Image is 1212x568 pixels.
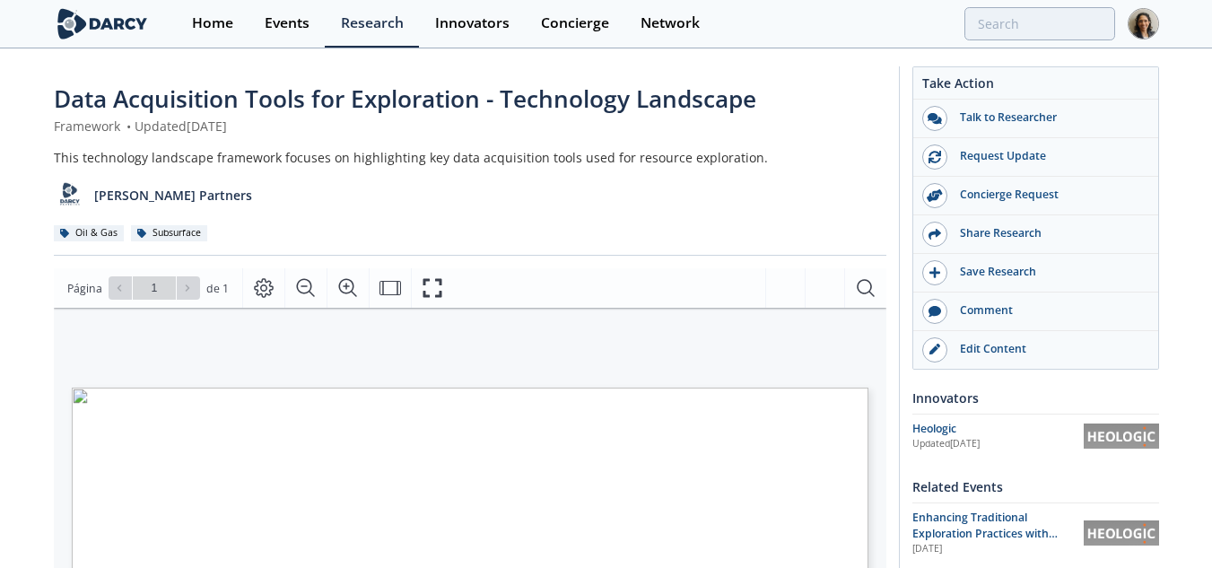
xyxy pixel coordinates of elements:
[1137,496,1194,550] iframe: chat widget
[54,148,886,167] div: This technology landscape framework focuses on highlighting key data acquisition tools used for r...
[912,421,1084,437] div: Heologic
[947,148,1148,164] div: Request Update
[912,382,1159,414] div: Innovators
[912,510,1159,557] a: Enhancing Traditional Exploration Practices with Novel Helium Survey Technology [DATE] Heologic
[947,225,1148,241] div: Share Research
[1084,520,1159,546] img: Heologic
[54,117,886,135] div: Framework Updated [DATE]
[131,225,208,241] div: Subsurface
[94,186,252,205] p: [PERSON_NAME] Partners
[947,302,1148,319] div: Comment
[947,341,1148,357] div: Edit Content
[913,331,1158,369] a: Edit Content
[54,8,152,39] img: logo-wide.svg
[641,16,700,31] div: Network
[912,437,1084,451] div: Updated [DATE]
[913,74,1158,100] div: Take Action
[341,16,404,31] div: Research
[947,109,1148,126] div: Talk to Researcher
[912,471,1159,502] div: Related Events
[912,542,1071,556] div: [DATE]
[964,7,1115,40] input: Advanced Search
[192,16,233,31] div: Home
[265,16,310,31] div: Events
[1084,424,1159,449] img: Heologic
[947,187,1148,203] div: Concierge Request
[435,16,510,31] div: Innovators
[1128,8,1159,39] img: Profile
[54,83,756,115] span: Data Acquisition Tools for Exploration - Technology Landscape
[541,16,609,31] div: Concierge
[124,118,135,135] span: •
[947,264,1148,280] div: Save Research
[912,421,1159,452] a: Heologic Updated[DATE] Heologic
[54,225,125,241] div: Oil & Gas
